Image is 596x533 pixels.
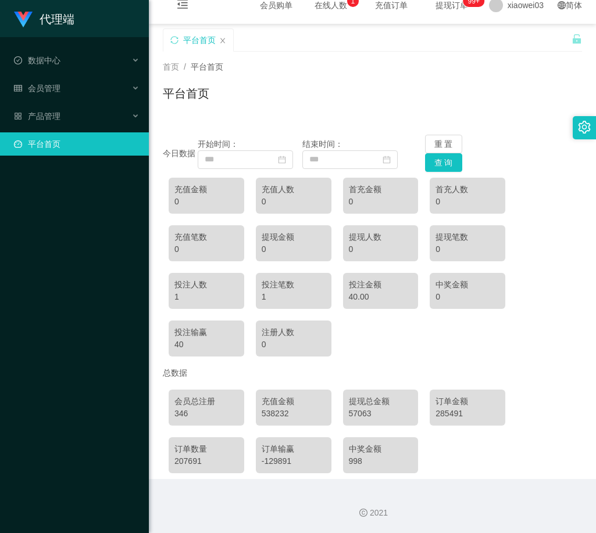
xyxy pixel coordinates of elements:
[349,455,413,467] div: 998
[174,183,238,196] div: 充值金额
[40,1,74,38] h1: 代理端
[349,291,413,303] div: 40.00
[436,279,499,291] div: 中奖金额
[163,147,198,160] div: 今日数据
[174,408,238,420] div: 346
[430,1,474,9] span: 提现订单
[262,291,326,303] div: 1
[174,338,238,351] div: 40
[14,14,74,23] a: 代理端
[359,509,367,517] i: 图标: copyright
[436,408,499,420] div: 285491
[174,279,238,291] div: 投注人数
[349,408,413,420] div: 57063
[183,29,216,51] div: 平台首页
[14,12,33,28] img: logo.9652507e.png
[309,1,353,9] span: 在线人数
[184,62,186,71] span: /
[198,139,238,149] span: 开始时间：
[174,326,238,338] div: 投注输赢
[278,156,286,164] i: 图标: calendar
[174,395,238,408] div: 会员总注册
[262,183,326,196] div: 充值人数
[436,395,499,408] div: 订单金额
[262,279,326,291] div: 投注笔数
[262,443,326,455] div: 订单输赢
[436,291,499,303] div: 0
[369,1,413,9] span: 充值订单
[262,408,326,420] div: 538232
[436,196,499,208] div: 0
[14,132,140,156] a: 图标: dashboard平台首页
[262,196,326,208] div: 0
[262,395,326,408] div: 充值金额
[262,326,326,338] div: 注册人数
[349,443,413,455] div: 中奖金额
[174,231,238,243] div: 充值笔数
[436,231,499,243] div: 提现笔数
[14,112,22,120] i: 图标: appstore-o
[163,85,209,102] h1: 平台首页
[572,34,582,44] i: 图标: unlock
[170,36,179,44] i: 图标: sync
[383,156,391,164] i: 图标: calendar
[14,56,22,64] i: 图标: check-circle-o
[425,153,462,172] button: 查 询
[425,135,462,153] button: 重 置
[14,84,22,92] i: 图标: table
[302,139,343,149] span: 结束时间：
[174,196,238,208] div: 0
[174,291,238,303] div: 1
[436,243,499,255] div: 0
[558,1,566,9] i: 图标: global
[578,121,591,134] i: 图标: setting
[349,183,413,196] div: 首充金额
[219,37,226,44] i: 图标: close
[436,183,499,196] div: 首充人数
[349,243,413,255] div: 0
[14,56,60,65] span: 数据中心
[262,338,326,351] div: 0
[14,111,60,121] span: 产品管理
[158,507,587,519] div: 2021
[191,62,223,71] span: 平台首页
[262,231,326,243] div: 提现金额
[349,196,413,208] div: 0
[349,395,413,408] div: 提现总金额
[14,84,60,93] span: 会员管理
[349,231,413,243] div: 提现人数
[174,243,238,255] div: 0
[163,362,582,384] div: 总数据
[163,62,179,71] span: 首页
[262,455,326,467] div: -129891
[349,279,413,291] div: 投注金额
[174,455,238,467] div: 207691
[262,243,326,255] div: 0
[174,443,238,455] div: 订单数量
